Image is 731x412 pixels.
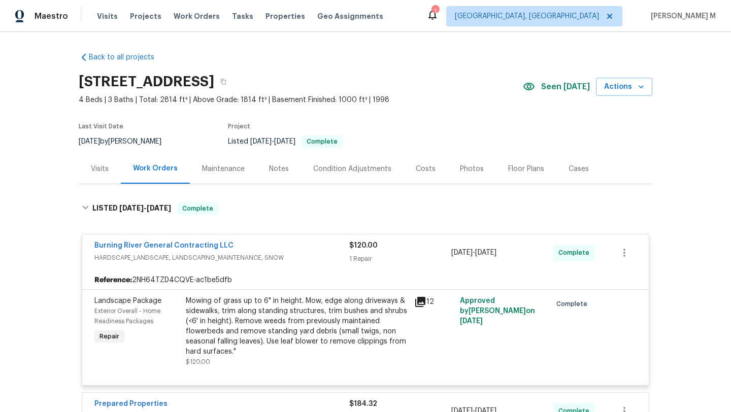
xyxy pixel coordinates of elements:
[317,11,383,21] span: Geo Assignments
[455,11,599,21] span: [GEOGRAPHIC_DATA], [GEOGRAPHIC_DATA]
[92,202,171,215] h6: LISTED
[79,135,174,148] div: by [PERSON_NAME]
[451,249,473,256] span: [DATE]
[604,81,644,93] span: Actions
[274,138,295,145] span: [DATE]
[94,242,234,249] a: Burning River General Contracting LLC
[94,308,160,324] span: Exterior Overall - Home Readiness Packages
[91,164,109,174] div: Visits
[556,299,591,309] span: Complete
[558,248,593,258] span: Complete
[431,6,439,16] div: 1
[416,164,436,174] div: Costs
[460,164,484,174] div: Photos
[119,204,144,212] span: [DATE]
[186,296,408,357] div: Mowing of grass up to 6" in height. Mow, edge along driveways & sidewalks, trim along standing st...
[228,138,343,145] span: Listed
[119,204,171,212] span: -
[250,138,272,145] span: [DATE]
[174,11,220,21] span: Work Orders
[569,164,589,174] div: Cases
[460,297,535,325] span: Approved by [PERSON_NAME] on
[147,204,171,212] span: [DATE]
[79,192,652,225] div: LISTED [DATE]-[DATE]Complete
[79,138,100,145] span: [DATE]
[79,77,214,87] h2: [STREET_ADDRESS]
[541,82,590,92] span: Seen [DATE]
[265,11,305,21] span: Properties
[186,359,210,365] span: $120.00
[94,253,349,263] span: HARDSCAPE_LANDSCAPE, LANDSCAPING_MAINTENANCE, SNOW
[460,318,483,325] span: [DATE]
[202,164,245,174] div: Maintenance
[303,139,342,145] span: Complete
[232,13,253,20] span: Tasks
[313,164,391,174] div: Condition Adjustments
[250,138,295,145] span: -
[178,203,217,214] span: Complete
[79,123,123,129] span: Last Visit Date
[133,163,178,174] div: Work Orders
[35,11,68,21] span: Maestro
[82,271,649,289] div: 2NH64TZD4CQVE-ac1be5dfb
[130,11,161,21] span: Projects
[508,164,544,174] div: Floor Plans
[596,78,652,96] button: Actions
[79,52,176,62] a: Back to all projects
[414,296,454,308] div: 12
[349,254,451,264] div: 1 Repair
[647,11,716,21] span: [PERSON_NAME] M
[95,331,123,341] span: Repair
[94,297,161,304] span: Landscape Package
[451,248,496,258] span: -
[79,95,523,105] span: 4 Beds | 3 Baths | Total: 2814 ft² | Above Grade: 1814 ft² | Basement Finished: 1000 ft² | 1998
[228,123,250,129] span: Project
[269,164,289,174] div: Notes
[475,249,496,256] span: [DATE]
[349,242,378,249] span: $120.00
[97,11,118,21] span: Visits
[349,400,377,407] span: $184.32
[214,73,232,91] button: Copy Address
[94,275,132,285] b: Reference:
[94,400,168,407] a: Prepared Properties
